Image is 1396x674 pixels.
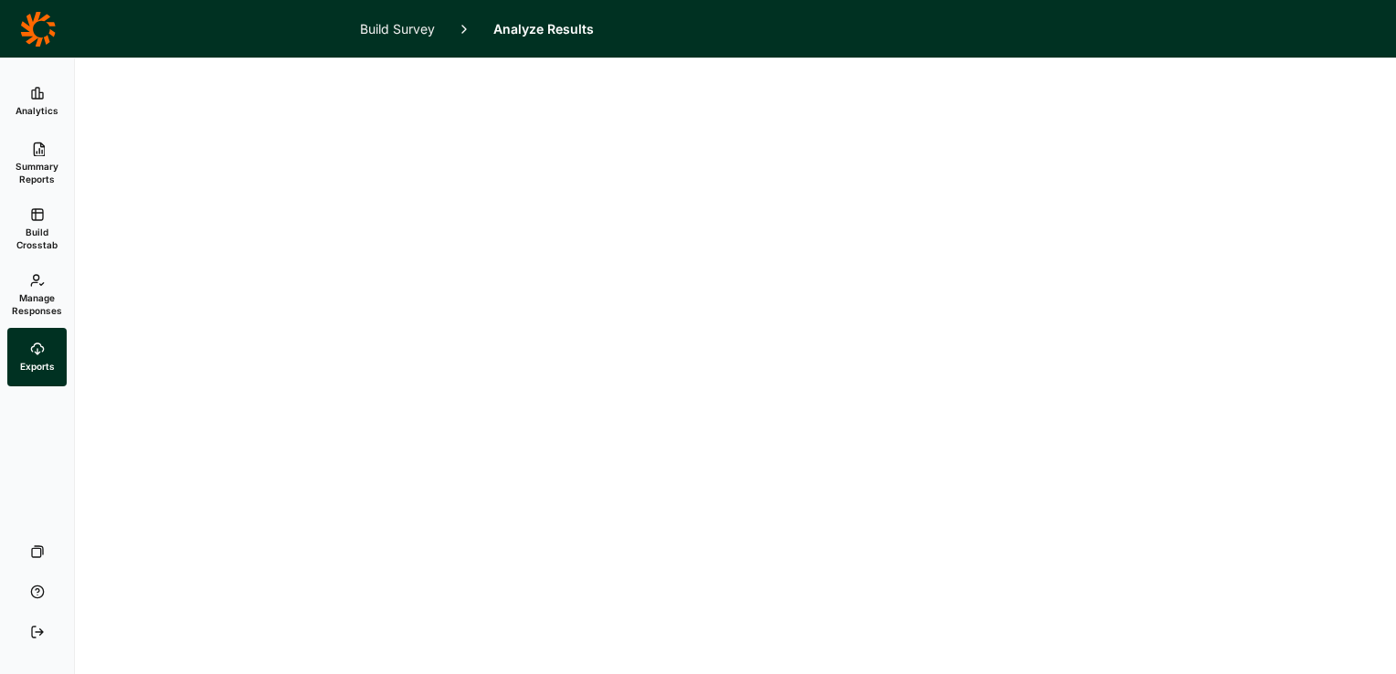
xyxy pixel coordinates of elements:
[7,328,67,386] a: Exports
[7,196,67,262] a: Build Crosstab
[12,291,62,317] span: Manage Responses
[20,360,55,373] span: Exports
[7,262,67,328] a: Manage Responses
[15,160,59,185] span: Summary Reports
[16,104,58,117] span: Analytics
[15,226,59,251] span: Build Crosstab
[7,131,67,196] a: Summary Reports
[7,72,67,131] a: Analytics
